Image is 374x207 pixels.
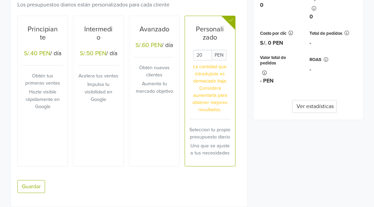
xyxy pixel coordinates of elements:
p: Obtén tus primeras ventas [22,72,63,87]
span: S/. 0 PEN [260,40,283,46]
h5: Valor total de pedidos [260,55,300,66]
button: PrincipianteS/.40 PEN/ díaObtén tus primeras ventasHazte visible rápidamente en Google [18,16,68,166]
p: Obtén nuevos clientes [134,64,175,79]
button: Guardar [17,180,45,193]
span: - [310,66,311,73]
h5: Principiante [27,25,58,42]
div: S/.40 PEN [24,50,50,57]
button: AvanzadoS/.60 PEN/ díaObtén nuevos clientesAumenta tu mercado objetivo [129,16,179,166]
h5: Costo por clic [260,31,286,36]
p: Impulsa tu visibilidad en Google [78,81,119,103]
h5: Total de pedidos [310,31,342,36]
p: Hazte visible rápidamente en Google [22,88,63,110]
button: IntermedioS/.50 PEN/ díaAcelera tus ventasImpulsa tu visibilidad en Google [73,16,123,166]
div: S/.50 PEN [80,50,106,57]
p: La cantidad que introdujiste es demasiado baja. Considera aumentarla para obtener mejores resulta... [189,63,230,113]
p: Seleccion tu propio presupuesto diario [189,126,230,141]
span: 0 [260,2,263,9]
h5: / día [78,50,119,58]
button: Ver estadísticas [292,100,337,113]
span: - PEN [260,77,274,84]
h5: / día [134,42,175,50]
p: Acelera tus ventas [78,72,119,80]
h5: Intermedio [83,25,114,42]
h5: Personalizado [195,25,225,42]
h5: Avanzado [139,25,170,33]
h5: / día [22,50,63,58]
p: Uno que se ajuste a tus necesidades [189,142,230,157]
h5: ROAS [310,57,321,63]
span: PEN [212,50,227,60]
button: PersonalizadoDaily Custom BudgetPENLa cantidad que introdujiste es demasiado baja. Considera aume... [185,16,235,166]
p: Aumenta tu mercado objetivo [134,80,175,95]
span: 0 [310,13,313,20]
div: Los presupuestos diarios están personalizados para cada cliente [12,1,235,9]
div: S/.60 PEN [135,42,162,49]
span: - [310,40,311,46]
input: Daily Custom Budget [193,50,212,60]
